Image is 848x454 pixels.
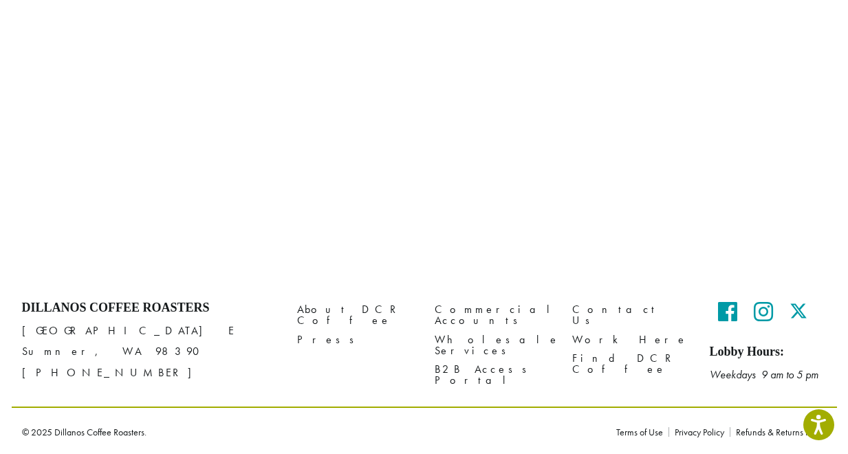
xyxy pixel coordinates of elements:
[710,367,818,382] em: Weekdays 9 am to 5 pm
[22,301,276,316] h4: Dillanos Coffee Roasters
[22,427,596,437] p: © 2025 Dillanos Coffee Roasters.
[730,427,827,437] a: Refunds & Returns Policy
[616,427,668,437] a: Terms of Use
[435,330,552,360] a: Wholesale Services
[668,427,730,437] a: Privacy Policy
[297,330,414,349] a: Press
[22,321,276,382] p: [GEOGRAPHIC_DATA] E Sumner, WA 98390 [PHONE_NUMBER]
[435,360,552,389] a: B2B Access Portal
[435,301,552,330] a: Commercial Accounts
[572,349,689,378] a: Find DCR Coffee
[572,301,689,330] a: Contact Us
[710,345,827,360] h5: Lobby Hours:
[572,330,689,349] a: Work Here
[297,301,414,330] a: About DCR Coffee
